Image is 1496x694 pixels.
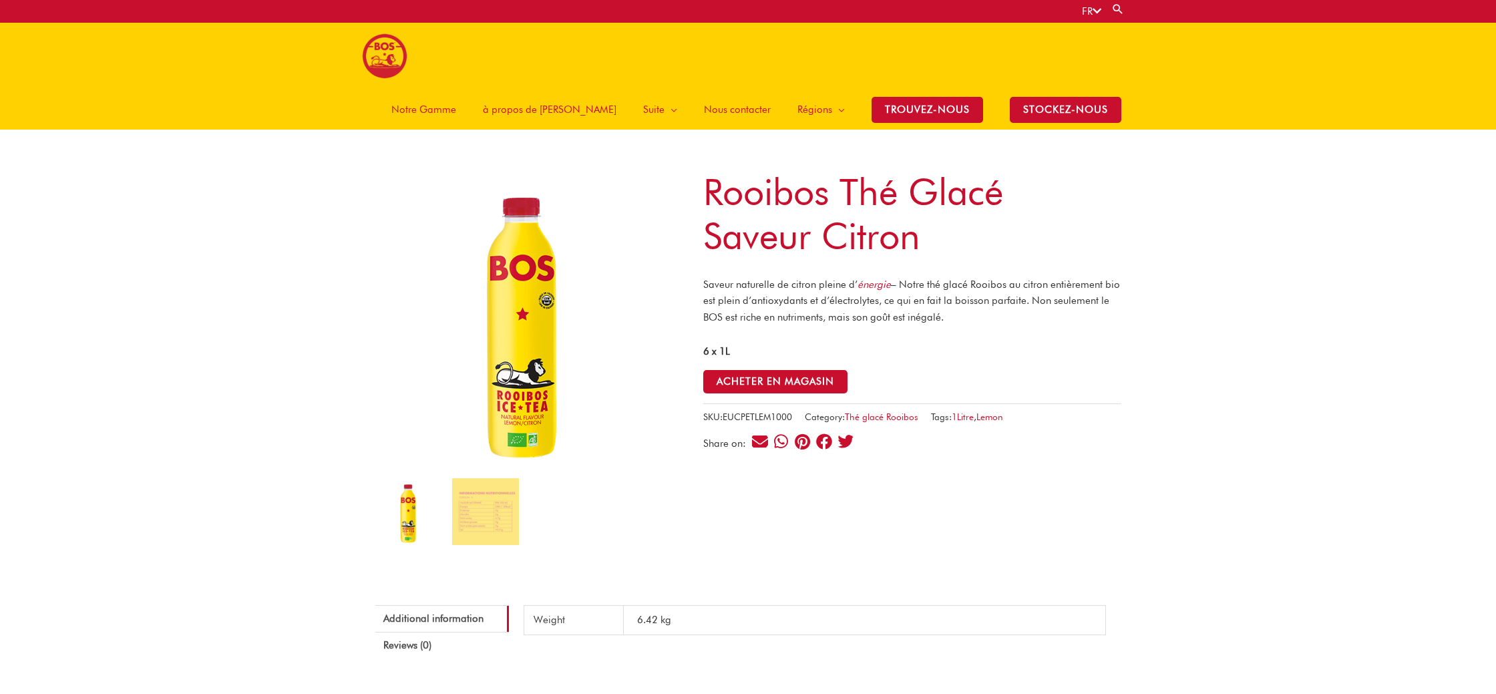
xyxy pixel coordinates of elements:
[703,170,1121,258] h1: Rooibos Thé Glacé Saveur Citron
[703,439,751,449] div: Share on:
[378,90,470,130] a: Notre Gamme
[996,90,1135,130] a: stockez-nous
[703,343,1121,360] p: 6 x 1L
[375,170,674,468] img: Rooibos Thé Glacé Saveur Citron
[797,90,832,130] span: Régions
[836,432,854,450] div: Share on twitter
[704,90,771,130] span: Nous contacter
[751,432,769,450] div: Share on email
[375,605,509,632] a: Additional information
[375,633,509,659] a: Reviews (0)
[470,90,630,130] a: à propos de [PERSON_NAME]
[845,411,918,422] a: Thé glacé Rooibos
[1082,5,1101,17] a: FR
[976,411,1003,422] a: Lemon
[703,277,1121,326] p: Saveur naturelle de citron pleine d’ – Notre thé glacé Rooibos au citron entièrement bio est plei...
[793,432,811,450] div: Share on pinterest
[630,90,691,130] a: Suite
[931,409,1003,425] span: Tags: ,
[805,409,918,425] span: Category:
[815,432,833,450] div: Share on facebook
[1111,3,1125,15] a: Search button
[452,478,519,545] img: Rooibos Thé Glacé Saveur Citron - Image 2
[483,90,616,130] span: à propos de [PERSON_NAME]
[772,432,790,450] div: Share on whatsapp
[703,370,848,393] button: ACHETER EN MAGASIN
[362,33,407,79] img: BOS logo finals-200px
[368,90,1135,130] nav: Site Navigation
[524,605,1106,635] table: Product Details
[858,279,891,291] a: énergie
[952,411,974,422] a: 1Litre
[872,97,983,123] span: TROUVEZ-NOUS
[643,90,665,130] span: Suite
[624,606,1106,635] td: 6.42 kg
[391,90,456,130] span: Notre Gamme
[524,606,624,635] th: Weight
[703,409,792,425] span: SKU:
[858,90,996,130] a: TROUVEZ-NOUS
[723,411,792,422] span: EUCPETLEM1000
[784,90,858,130] a: Régions
[691,90,784,130] a: Nous contacter
[375,478,442,545] img: Rooibos Thé Glacé Saveur Citron
[1010,97,1121,123] span: stockez-nous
